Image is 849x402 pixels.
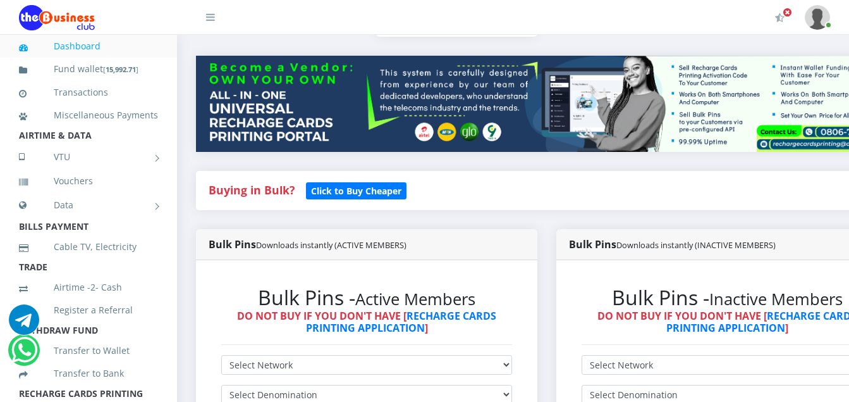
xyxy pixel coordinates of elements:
[306,309,497,335] a: RECHARGE CARDS PRINTING APPLICATION
[19,5,95,30] img: Logo
[19,273,158,302] a: Airtime -2- Cash
[311,185,401,197] b: Click to Buy Cheaper
[709,288,843,310] small: Inactive Members
[103,65,138,74] small: [ ]
[783,8,792,17] span: Activate Your Membership
[106,65,136,74] b: 15,992.71
[19,296,158,325] a: Register a Referral
[19,141,158,173] a: VTU
[19,336,158,365] a: Transfer to Wallet
[19,32,158,61] a: Dashboard
[209,237,406,251] strong: Bulk Pins
[355,288,475,310] small: Active Members
[19,78,158,107] a: Transactions
[775,13,785,23] i: Activate Your Membership
[221,286,512,310] h2: Bulk Pins -
[19,189,158,221] a: Data
[19,54,158,84] a: Fund wallet[15,992.71]
[256,239,406,251] small: Downloads instantly (ACTIVE MEMBERS)
[616,239,776,251] small: Downloads instantly (INACTIVE MEMBERS)
[306,182,406,198] a: Click to Buy Cheaper
[19,166,158,196] a: Vouchers
[9,314,39,335] a: Chat for support
[569,237,776,251] strong: Bulk Pins
[805,5,830,30] img: User
[19,101,158,130] a: Miscellaneous Payments
[19,232,158,261] a: Cable TV, Electricity
[209,182,295,198] strong: Buying in Bulk?
[11,344,37,365] a: Chat for support
[237,309,496,335] strong: DO NOT BUY IF YOU DON'T HAVE [ ]
[19,359,158,388] a: Transfer to Bank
